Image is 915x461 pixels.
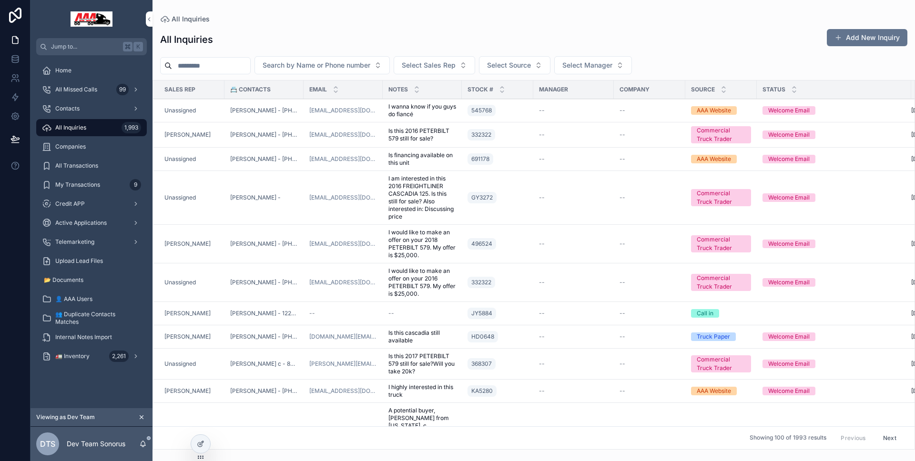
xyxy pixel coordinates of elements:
[539,279,608,286] a: --
[230,194,281,201] a: [PERSON_NAME] -
[468,277,495,288] a: 332322
[230,310,298,317] a: [PERSON_NAME] - 12294831656
[309,360,377,368] a: [PERSON_NAME][EMAIL_ADDRESS][DOMAIN_NAME]
[468,358,496,370] a: 368307
[230,240,298,248] a: [PERSON_NAME] - [PHONE_NUMBER]
[388,175,456,220] a: I am interested in this 2016 FREIGHTLINER CASCADIA 125. Is this still for sale? Also interested i...
[309,310,377,317] a: --
[691,189,751,206] a: Commercial Truck Trader
[36,62,147,79] a: Home
[539,333,545,341] span: --
[762,278,905,287] a: Welcome Email
[762,332,905,341] a: Welcome Email
[691,332,751,341] a: Truck Paper
[230,387,298,395] span: [PERSON_NAME] - [PHONE_NUMBER]
[230,279,298,286] a: [PERSON_NAME] - [PHONE_NUMBER]
[468,238,496,250] a: 496524
[44,276,83,284] span: 📂 Documents
[164,107,219,114] a: Unassigned
[55,311,137,326] span: 👥 Duplicate Contacts Matches
[164,360,196,368] a: Unassigned
[388,151,456,167] a: Is financing available on this unit
[55,257,103,265] span: Upload Lead Files
[620,107,625,114] span: --
[539,310,608,317] a: --
[539,86,568,93] span: Manager
[164,387,211,395] span: [PERSON_NAME]
[164,155,196,163] span: Unassigned
[394,56,475,74] button: Select Button
[230,155,298,163] a: [PERSON_NAME] - [PHONE_NUMBER]
[263,60,370,70] span: Search by Name or Phone number
[40,438,55,450] span: DTS
[230,333,298,341] a: [PERSON_NAME] - [PHONE_NUMBER]
[697,126,745,143] div: Commercial Truck Trader
[172,14,210,24] span: All Inquiries
[254,56,390,74] button: Select Button
[55,143,86,150] span: Companies
[388,267,456,298] a: I would like to make an offer on your 2016 PETERBILT 579. My offer is $25,000.
[762,360,905,368] a: Welcome Email
[620,86,650,93] span: Company
[164,310,211,317] span: [PERSON_NAME]
[230,86,271,93] span: 📇 Contacts
[122,122,141,133] div: 1,993
[468,356,528,371] a: 368307
[36,100,147,117] a: Contacts
[388,229,456,259] a: I would like to make an offer on your 2018 PETERBILT 579. My offer is $25,000.
[67,439,125,449] p: Dev Team Sonorus
[697,189,745,206] div: Commercial Truck Trader
[562,60,612,70] span: Select Manager
[827,29,907,46] a: Add New Inquiry
[36,348,147,365] a: 🚛 Inventory2,261
[388,352,456,375] a: Is this 2017 PETERBILT 579 still for sale?Will you take 20k?
[36,413,95,421] span: Viewing as Dev Team
[71,11,112,27] img: App logo
[164,360,219,368] a: Unassigned
[539,155,545,163] span: --
[539,240,545,248] span: --
[164,131,211,139] a: [PERSON_NAME]
[109,351,129,362] div: 2,261
[768,155,810,163] div: Welcome Email
[36,138,147,155] a: Companies
[309,240,377,248] a: [EMAIL_ADDRESS][DOMAIN_NAME]
[36,271,147,289] a: 📂 Documents
[36,233,147,251] a: Telemarketing
[55,181,100,189] span: My Transactions
[36,81,147,98] a: All Missed Calls99
[768,106,810,115] div: Welcome Email
[55,124,86,131] span: All Inquiries
[309,310,315,317] span: --
[539,107,545,114] span: --
[539,310,545,317] span: --
[768,130,810,139] div: Welcome Email
[750,434,826,442] span: Showing 100 of 1993 results
[762,240,905,248] a: Welcome Email
[164,240,211,248] span: [PERSON_NAME]
[388,127,456,142] a: Is this 2016 PETERBILT 579 still for sale?
[30,55,152,377] div: scrollable content
[230,107,298,114] a: [PERSON_NAME] - [PHONE_NUMBER]
[468,275,528,290] a: 332322
[309,333,377,341] a: [DOMAIN_NAME][EMAIL_ADDRESS][DOMAIN_NAME]
[36,310,147,327] a: 👥 Duplicate Contacts Matches
[230,131,298,139] a: [PERSON_NAME] - [PHONE_NUMBER]
[471,333,494,341] span: HD0648
[309,107,377,114] a: [EMAIL_ADDRESS][DOMAIN_NAME]
[468,383,528,399] a: KA5280
[620,107,680,114] a: --
[471,240,492,248] span: 496524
